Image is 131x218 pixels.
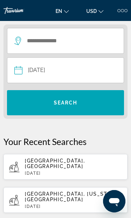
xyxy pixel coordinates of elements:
[25,171,122,176] p: [DATE]
[56,8,62,14] span: en
[25,191,121,202] span: [GEOGRAPHIC_DATA], [US_STATE], [GEOGRAPHIC_DATA]
[25,204,122,209] p: [DATE]
[86,8,97,14] span: USD
[3,187,128,213] button: [GEOGRAPHIC_DATA], [US_STATE], [GEOGRAPHIC_DATA][DATE]
[103,190,125,212] iframe: Button to launch messaging window
[54,100,78,106] span: Search
[25,158,85,169] span: [GEOGRAPHIC_DATA], [GEOGRAPHIC_DATA]
[7,90,124,115] button: Search
[14,58,117,83] button: Date: Sep 20, 2025
[83,6,107,16] button: Change currency
[3,154,128,180] button: [GEOGRAPHIC_DATA], [GEOGRAPHIC_DATA][DATE]
[7,28,124,115] div: Search widget
[52,6,72,16] button: Change language
[3,136,128,147] p: Your Recent Searches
